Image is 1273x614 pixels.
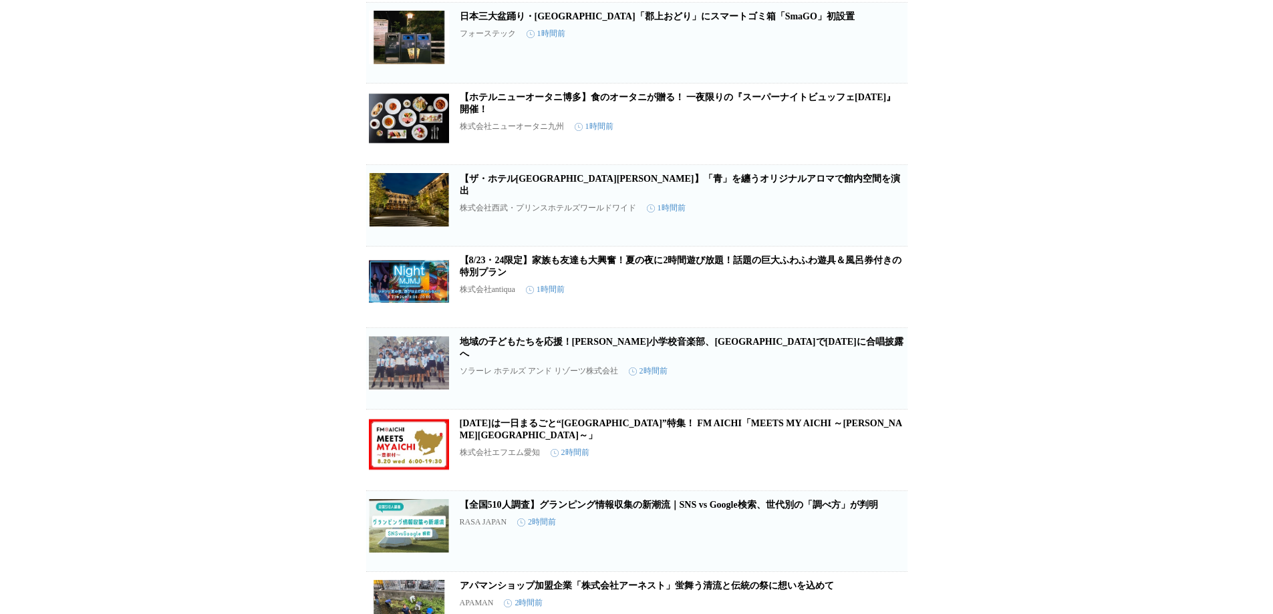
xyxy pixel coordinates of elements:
[460,500,878,510] a: 【全国510人調査】グランピング情報収集の新潮流｜SNS vs Google検索、世代別の「調べ方」が判明
[369,336,449,390] img: 地域の子どもたちを応援！古堅小学校音楽部、ロワジールホテル 那覇で8月30日(土)に合唱披露へ
[369,499,449,553] img: 【全国510人調査】グランピング情報収集の新潮流｜SNS vs Google検索、世代別の「調べ方」が判明
[551,447,589,458] time: 2時間前
[460,202,636,214] p: 株式会社西武・プリンスホテルズワールドワイド
[369,173,449,226] img: 【ザ・ホテル青龍 京都清水】「青」を纏うオリジナルアロマで館内空間を演出
[460,255,902,277] a: 【8/23・24限定】家族も友達も大興奮！夏の夜に2時間遊び放題！話題の巨大ふわふわ遊具＆風呂券付きの特別プラン
[369,255,449,308] img: 【8/23・24限定】家族も友達も大興奮！夏の夜に2時間遊び放題！話題の巨大ふわふわ遊具＆風呂券付きの特別プラン
[460,418,903,440] a: [DATE]は一日まるごと“[GEOGRAPHIC_DATA]”特集！ FM AICHI「MEETS MY AICHI ～[PERSON_NAME][GEOGRAPHIC_DATA]～」
[575,121,613,132] time: 1時間前
[526,284,565,295] time: 1時間前
[647,202,686,214] time: 1時間前
[369,11,449,64] img: 日本三大盆踊り・岐阜県「郡上おどり」にスマートゴミ箱「SmaGO」初設置
[460,11,855,21] a: 日本三大盆踊り・[GEOGRAPHIC_DATA]「郡上おどり」にスマートゴミ箱「SmaGO」初設置
[460,174,900,196] a: 【ザ・ホテル[GEOGRAPHIC_DATA][PERSON_NAME]】「青」を纏うオリジナルアロマで館内空間を演出
[517,516,556,528] time: 2時間前
[369,92,449,145] img: 【ホテルニューオータニ博多】食のオータニが贈る！ 一夜限りの『スーパーナイトビュッフェ2025』開催！
[629,365,668,377] time: 2時間前
[460,447,540,458] p: 株式会社エフエム愛知
[460,92,896,114] a: 【ホテルニューオータニ博多】食のオータニが贈る！ 一夜限りの『スーパーナイトビュッフェ[DATE]』開催！
[460,121,564,132] p: 株式会社ニューオータニ九州
[460,598,494,608] p: APAMAN
[460,581,834,591] a: アパマンショップ加盟企業「株式会社アーネスト」蛍舞う清流と伝統の祭に想いを込めて
[527,28,565,39] time: 1時間前
[460,365,618,377] p: ソラーレ ホテルズ アンド リゾーツ株式会社
[369,418,449,471] img: 8月20日(水)は一日まるごと“豊根村”特集！ FM AICHI「MEETS MY AICHI ～豊根村～」
[460,28,516,39] p: フォーステック
[460,284,515,295] p: 株式会社antiqua
[504,597,543,609] time: 2時間前
[460,337,903,359] a: 地域の子どもたちを応援！[PERSON_NAME]小学校音楽部、[GEOGRAPHIC_DATA]で[DATE]に合唱披露へ
[460,517,507,527] p: RASA JAPAN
